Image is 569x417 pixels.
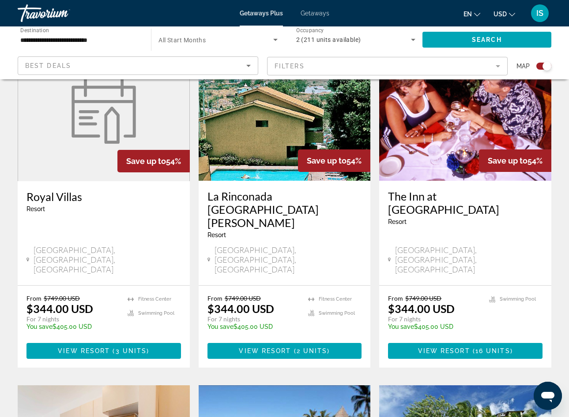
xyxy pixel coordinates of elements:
[25,62,71,69] span: Best Deals
[267,56,508,76] button: Filter
[388,190,543,216] a: The Inn at [GEOGRAPHIC_DATA]
[470,347,513,354] span: ( )
[26,190,181,203] a: Royal Villas
[66,78,141,144] img: week.svg
[126,156,166,166] span: Save up to
[536,9,543,18] span: IS
[388,302,455,315] p: $344.00 USD
[225,294,261,302] span: $749.00 USD
[296,36,361,43] span: 2 (211 units available)
[158,37,206,44] span: All Start Months
[379,40,551,181] img: 0791O06X.jpg
[388,323,480,330] p: $405.00 USD
[110,347,149,354] span: ( )
[528,4,551,22] button: User Menu
[34,245,181,274] span: [GEOGRAPHIC_DATA], [GEOGRAPHIC_DATA], [GEOGRAPHIC_DATA]
[26,323,53,330] span: You save
[494,11,507,18] span: USD
[319,296,352,302] span: Fitness Center
[25,60,251,71] mat-select: Sort by
[207,315,300,323] p: For 7 nights
[516,60,530,72] span: Map
[296,27,324,34] span: Occupancy
[207,190,362,229] a: La Rinconada [GEOGRAPHIC_DATA][PERSON_NAME]
[240,10,283,17] a: Getaways Plus
[479,149,551,172] div: 54%
[58,347,110,354] span: View Resort
[26,323,119,330] p: $405.00 USD
[388,323,414,330] span: You save
[418,347,470,354] span: View Resort
[207,231,226,238] span: Resort
[463,11,472,18] span: en
[215,245,362,274] span: [GEOGRAPHIC_DATA], [GEOGRAPHIC_DATA], [GEOGRAPHIC_DATA]
[44,294,80,302] span: $749.00 USD
[239,347,291,354] span: View Resort
[388,218,407,225] span: Resort
[475,347,510,354] span: 16 units
[207,302,274,315] p: $344.00 USD
[26,294,41,302] span: From
[319,310,355,316] span: Swimming Pool
[500,296,536,302] span: Swimming Pool
[138,310,174,316] span: Swimming Pool
[20,27,49,33] span: Destination
[207,294,222,302] span: From
[138,296,171,302] span: Fitness Center
[26,205,45,212] span: Resort
[116,347,147,354] span: 3 units
[307,156,347,165] span: Save up to
[472,36,502,43] span: Search
[388,343,543,359] button: View Resort(16 units)
[26,343,181,359] button: View Resort(3 units)
[388,294,403,302] span: From
[298,149,370,172] div: 54%
[405,294,441,302] span: $749.00 USD
[297,347,328,354] span: 2 units
[18,2,106,25] a: Travorium
[422,32,551,48] button: Search
[301,10,329,17] a: Getaways
[207,343,362,359] button: View Resort(2 units)
[488,156,528,165] span: Save up to
[291,347,330,354] span: ( )
[26,315,119,323] p: For 7 nights
[26,302,93,315] p: $344.00 USD
[207,323,300,330] p: $405.00 USD
[534,382,562,410] iframe: Button to launch messaging window
[395,245,543,274] span: [GEOGRAPHIC_DATA], [GEOGRAPHIC_DATA], [GEOGRAPHIC_DATA]
[494,7,515,20] button: Change currency
[117,150,190,172] div: 54%
[463,7,480,20] button: Change language
[388,315,480,323] p: For 7 nights
[199,40,371,181] img: 2182E01L.jpg
[207,323,234,330] span: You save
